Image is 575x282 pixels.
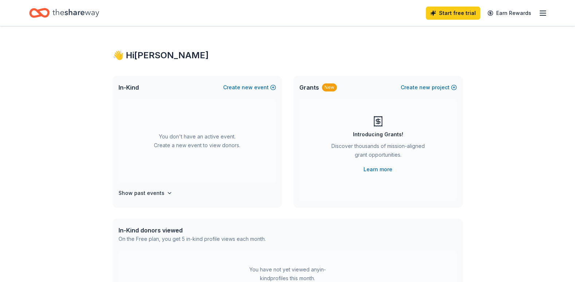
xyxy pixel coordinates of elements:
[223,83,276,92] button: Createnewevent
[119,189,164,197] h4: Show past events
[119,189,172,197] button: Show past events
[364,165,392,174] a: Learn more
[401,83,457,92] button: Createnewproject
[119,99,276,183] div: You don't have an active event. Create a new event to view donors.
[119,235,266,243] div: On the Free plan, you get 5 in-kind profile views each month.
[483,7,536,20] a: Earn Rewards
[119,226,266,235] div: In-Kind donors viewed
[353,130,403,139] div: Introducing Grants!
[329,142,428,162] div: Discover thousands of mission-aligned grant opportunities.
[299,83,319,92] span: Grants
[29,4,99,21] a: Home
[426,7,480,20] a: Start free trial
[119,83,139,92] span: In-Kind
[113,50,463,61] div: 👋 Hi [PERSON_NAME]
[322,83,337,91] div: New
[419,83,430,92] span: new
[242,83,253,92] span: new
